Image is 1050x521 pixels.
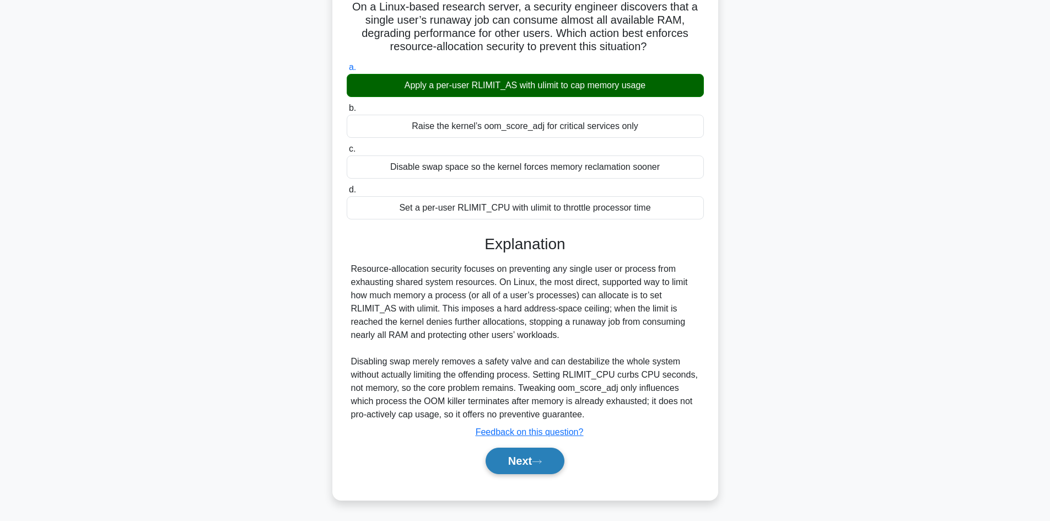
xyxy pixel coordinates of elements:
[347,196,704,219] div: Set a per-user RLIMIT_CPU with ulimit to throttle processor time
[349,103,356,112] span: b.
[349,144,356,153] span: c.
[347,115,704,138] div: Raise the kernel’s oom_score_adj for critical services only
[476,427,584,437] a: Feedback on this question?
[347,155,704,179] div: Disable swap space so the kernel forces memory reclamation sooner
[349,62,356,72] span: a.
[351,262,699,421] div: Resource-allocation security focuses on preventing any single user or process from exhausting sha...
[353,235,697,254] h3: Explanation
[349,185,356,194] span: d.
[347,74,704,97] div: Apply a per-user RLIMIT_AS with ulimit to cap memory usage
[486,448,564,474] button: Next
